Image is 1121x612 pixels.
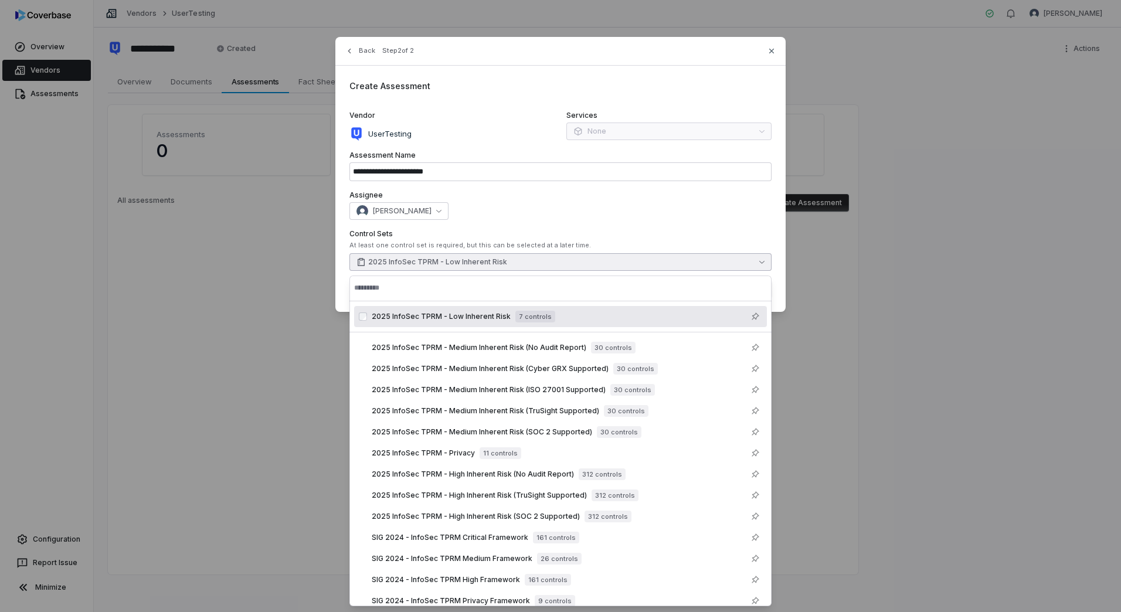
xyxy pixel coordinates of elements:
span: Step 2 of 2 [382,46,414,55]
span: 30 controls [597,426,641,438]
span: 11 controls [480,447,521,459]
span: Create Assessment [349,81,430,91]
span: 312 controls [579,468,626,480]
label: Control Sets [349,229,772,239]
img: Michael Violante avatar [356,205,368,217]
span: 2025 InfoSec TPRM - Low Inherent Risk [372,312,511,321]
span: 161 controls [533,532,579,543]
span: 2025 InfoSec TPRM - High Inherent Risk (No Audit Report) [372,470,574,479]
span: 30 controls [591,342,636,353]
label: Assignee [349,191,772,200]
span: 2025 InfoSec TPRM - Medium Inherent Risk (TruSight Supported) [372,406,599,416]
span: 2025 InfoSec TPRM - Medium Inherent Risk (ISO 27001 Supported) [372,385,606,395]
span: 7 controls [515,311,555,322]
span: 2025 InfoSec TPRM - Medium Inherent Risk (No Audit Report) [372,343,586,352]
span: 30 controls [610,384,655,396]
span: 312 controls [585,511,631,522]
div: At least one control set is required, but this can be selected at a later time. [349,241,772,250]
span: SIG 2024 - InfoSec TPRM High Framework [372,575,520,584]
span: 2025 InfoSec TPRM - Medium Inherent Risk (Cyber GRX Supported) [372,364,609,373]
span: 30 controls [604,405,648,417]
span: 2025 InfoSec TPRM - Privacy [372,448,475,458]
span: 161 controls [525,574,571,586]
span: 2025 InfoSec TPRM - Medium Inherent Risk (SOC 2 Supported) [372,427,592,437]
label: Assessment Name [349,151,772,160]
span: SIG 2024 - InfoSec TPRM Critical Framework [372,533,528,542]
span: 2025 InfoSec TPRM - High Inherent Risk (SOC 2 Supported) [372,512,580,521]
span: 2025 InfoSec TPRM - Low Inherent Risk [368,257,507,267]
label: Services [566,111,772,120]
span: 26 controls [537,553,582,565]
span: SIG 2024 - InfoSec TPRM Medium Framework [372,554,532,563]
span: 30 controls [613,363,658,375]
span: Vendor [349,111,375,120]
span: SIG 2024 - InfoSec TPRM Privacy Framework [372,596,530,606]
button: Back [341,40,379,62]
p: UserTesting [364,128,412,140]
span: 9 controls [535,595,575,607]
span: [PERSON_NAME] [373,206,432,216]
span: 312 controls [592,489,638,501]
span: 2025 InfoSec TPRM - High Inherent Risk (TruSight Supported) [372,491,587,500]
